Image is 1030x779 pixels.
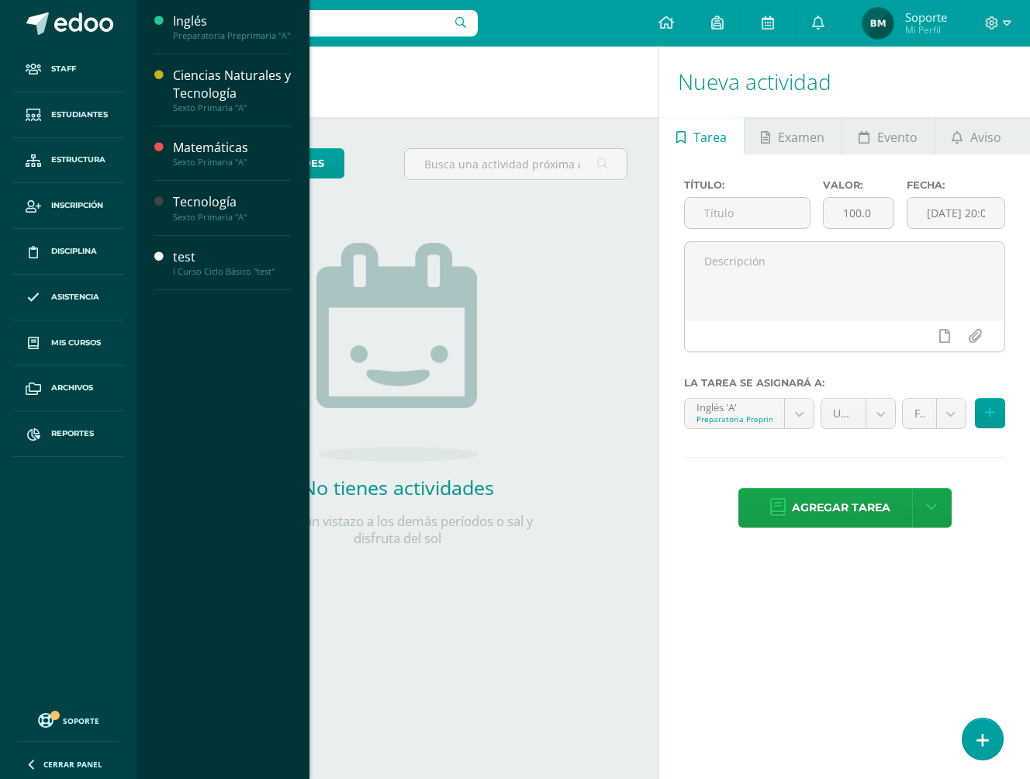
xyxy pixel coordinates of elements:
span: Reportes [51,428,94,440]
input: Busca un usuario... [147,10,477,36]
span: Mis cursos [51,337,101,349]
input: Puntos máximos [824,198,893,228]
label: Título: [684,179,811,191]
span: Agregar tarea [792,489,890,527]
a: InglésPreparatoria Preprimaria "A" [173,12,291,41]
p: Échale un vistazo a los demás períodos o sal y disfruta del sol [243,513,553,547]
div: Preparatoria Preprimaria [696,414,772,424]
a: testI Curso Ciclo Básico "test" [173,248,291,277]
a: Staff [12,47,124,92]
div: Preparatoria Preprimaria "A" [173,30,291,41]
span: Tarea [693,119,727,156]
div: I Curso Ciclo Básico "test" [173,266,291,277]
input: Busca una actividad próxima aquí... [405,149,627,179]
a: Inscripción [12,183,124,229]
span: Aviso [970,119,1001,156]
span: Asistencia [51,291,99,303]
span: Estudiantes [51,109,108,121]
div: Inglés [173,12,291,30]
h1: Actividades [155,47,640,117]
a: TecnologíaSexto Primaria "A" [173,193,291,222]
span: Disciplina [51,245,97,258]
a: Tarea [659,117,743,154]
span: Evento [877,119,918,156]
a: Formativo (100.0%) [903,399,966,428]
div: Sexto Primaria "A" [173,102,291,113]
a: Estructura [12,138,124,184]
a: Soporte [19,709,118,730]
span: Archivos [51,382,93,394]
span: Estructura [51,154,105,166]
span: Unidad 4 [833,399,854,428]
img: no_activities.png [316,243,479,462]
h1: Nueva actividad [678,47,1011,117]
span: Formativo (100.0%) [914,399,925,428]
label: Valor: [823,179,893,191]
span: Examen [778,119,824,156]
a: Reportes [12,411,124,457]
img: 124947c2b8f52875b6fcaf013d3349fe.png [862,8,893,39]
label: Fecha: [907,179,1005,191]
div: Tecnología [173,193,291,211]
div: Matemáticas [173,139,291,157]
label: La tarea se asignará a: [684,377,1005,389]
a: Estudiantes [12,92,124,138]
a: Asistencia [12,275,124,320]
a: Disciplina [12,229,124,275]
a: Ciencias Naturales y TecnologíaSexto Primaria "A" [173,67,291,113]
a: Mis cursos [12,320,124,366]
span: Inscripción [51,199,103,212]
div: test [173,248,291,266]
span: Mi Perfil [905,23,947,36]
div: Sexto Primaria "A" [173,212,291,223]
span: Soporte [905,9,947,25]
a: Aviso [935,117,1018,154]
a: Unidad 4 [821,399,895,428]
a: Evento [842,117,935,154]
div: Ciencias Naturales y Tecnología [173,67,291,102]
span: Cerrar panel [43,759,102,770]
input: Fecha de entrega [907,198,1004,228]
span: Staff [51,63,76,75]
div: Inglés 'A' [696,399,772,414]
div: Sexto Primaria "A" [173,157,291,168]
input: Título [685,198,810,228]
span: Soporte [63,715,99,726]
a: Archivos [12,365,124,411]
a: MatemáticasSexto Primaria "A" [173,139,291,168]
a: Inglés 'A'Preparatoria Preprimaria [685,399,814,428]
a: Examen [745,117,842,154]
h2: No tienes actividades [243,474,553,500]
